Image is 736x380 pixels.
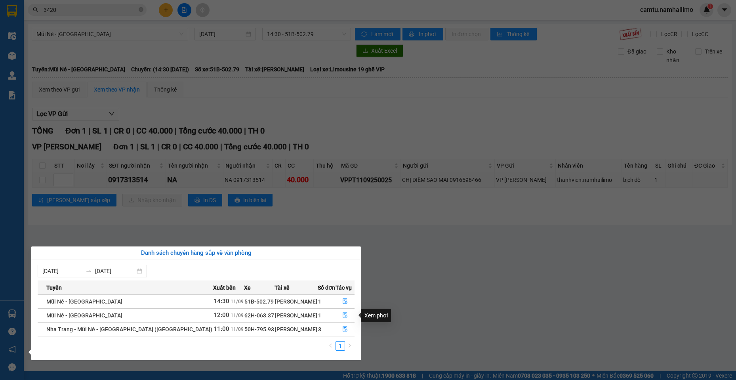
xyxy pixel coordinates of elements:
span: Tác vụ [336,283,352,292]
span: Tuyến [46,283,62,292]
span: 11/09 [231,299,244,304]
a: 1 [336,342,345,350]
span: Nha Trang - Mũi Né - [GEOGRAPHIC_DATA] ([GEOGRAPHIC_DATA]) [46,326,212,332]
button: right [345,341,355,351]
span: 11/09 [231,313,244,318]
span: Mũi Né - [GEOGRAPHIC_DATA] [46,312,122,319]
div: VP [PERSON_NAME] [7,7,70,26]
span: 12:00 [214,311,229,319]
button: file-done [336,323,354,336]
div: Danh sách chuyến hàng sắp về văn phòng [38,248,355,258]
div: VP [GEOGRAPHIC_DATA] [76,7,166,26]
span: Số đơn [318,283,336,292]
span: to [86,268,92,274]
div: [PERSON_NAME] [275,325,317,334]
span: Xuất bến [213,283,236,292]
li: Next Page [345,341,355,351]
button: left [326,341,336,351]
button: file-done [336,309,354,322]
span: 11:00 [214,325,229,332]
span: file-done [342,326,348,332]
input: Từ ngày [42,267,82,275]
div: [PERSON_NAME] [275,297,317,306]
span: 62H-063.37 [244,312,274,319]
div: 0335007802 [7,35,70,46]
div: 0346146683 [76,35,166,46]
li: Previous Page [326,341,336,351]
span: 1 [318,298,321,305]
div: DƯƠNG [7,26,70,35]
span: Gửi: [7,8,19,16]
div: Xem phơi [361,309,391,322]
span: left [328,343,333,348]
span: Nhận: [76,8,95,16]
li: 1 [336,341,345,351]
span: Xe [244,283,251,292]
div: [PERSON_NAME] [275,311,317,320]
span: 50H-795.93 [244,326,274,332]
span: 51B-502.79 [244,298,274,305]
div: SANG [76,26,166,35]
span: DĐ: [76,51,87,59]
input: Đến ngày [95,267,135,275]
span: right [347,343,352,348]
button: file-done [336,295,354,308]
span: swap-right [86,268,92,274]
span: 1 [318,312,321,319]
span: 11/09 [231,327,244,332]
span: Mũi Né - [GEOGRAPHIC_DATA] [46,298,122,305]
span: Tài xế [275,283,290,292]
span: file-done [342,298,348,305]
span: 3 [318,326,321,332]
span: file-done [342,312,348,319]
span: 14:30 [214,298,229,305]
